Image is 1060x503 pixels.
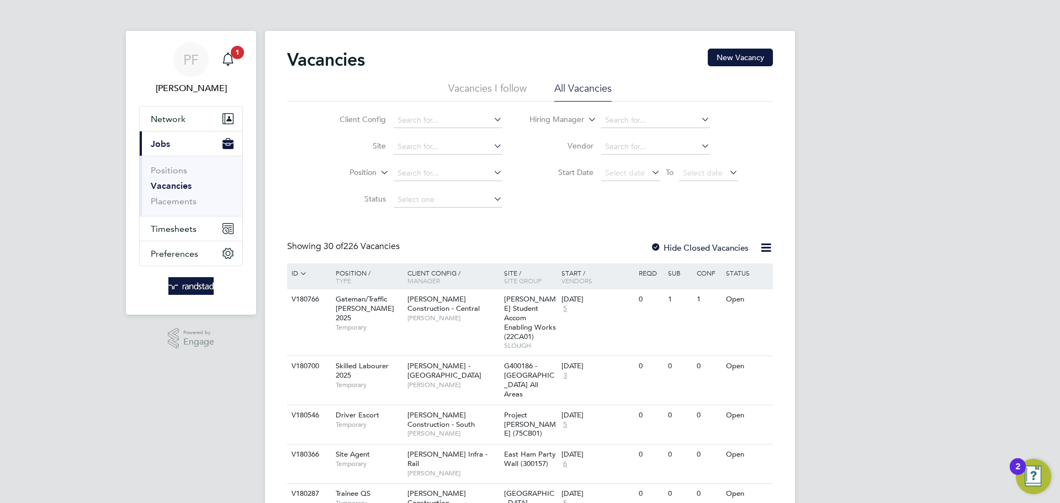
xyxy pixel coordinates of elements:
button: Timesheets [140,216,242,241]
span: 6 [561,459,569,469]
div: Open [723,405,771,426]
span: Skilled Labourer 2025 [336,361,389,380]
a: Powered byEngage [168,328,215,349]
span: Gateman/Traffic [PERSON_NAME] 2025 [336,294,394,322]
span: PF [183,52,199,67]
div: 0 [694,405,723,426]
img: randstad-logo-retina.png [168,277,214,295]
span: 3 [561,371,569,380]
label: Hiring Manager [521,114,584,125]
span: Powered by [183,328,214,337]
a: Positions [151,165,187,176]
input: Select one [394,192,502,208]
div: Open [723,444,771,465]
a: Go to home page [139,277,243,295]
span: East Ham Party Wall (300157) [504,449,556,468]
span: [PERSON_NAME] Student Accom Enabling Works (22CA01) [504,294,556,341]
div: 0 [665,444,694,465]
button: Preferences [140,241,242,266]
div: Open [723,289,771,310]
li: Vacancies I follow [448,82,527,102]
span: 30 of [324,241,343,252]
div: Position / [327,263,405,290]
span: Engage [183,337,214,347]
span: Temporary [336,323,402,332]
span: Trainee QS [336,489,370,498]
span: Preferences [151,248,198,259]
span: [PERSON_NAME] Construction - Central [407,294,480,313]
input: Search for... [601,139,710,155]
span: Driver Escort [336,410,379,420]
label: Client Config [322,114,386,124]
span: Site Group [504,276,542,285]
input: Search for... [394,139,502,155]
span: [PERSON_NAME] - [GEOGRAPHIC_DATA] [407,361,481,380]
div: Start / [559,263,636,290]
span: Site Agent [336,449,370,459]
div: 1 [665,289,694,310]
div: Conf [694,263,723,282]
div: V180766 [289,289,327,310]
span: [PERSON_NAME] [407,314,499,322]
span: Timesheets [151,224,197,234]
div: [DATE] [561,295,633,304]
div: V180546 [289,405,327,426]
label: Site [322,141,386,151]
span: To [662,165,677,179]
div: Site / [501,263,559,290]
label: Hide Closed Vacancies [650,242,749,253]
div: 0 [694,356,723,377]
input: Search for... [601,113,710,128]
span: 1 [231,46,244,59]
div: 0 [665,405,694,426]
nav: Main navigation [126,31,256,315]
div: 0 [636,444,665,465]
div: 0 [636,289,665,310]
span: SLOUGH [504,341,556,350]
button: New Vacancy [708,49,773,66]
div: V180366 [289,444,327,465]
div: Sub [665,263,694,282]
a: Placements [151,196,197,207]
span: Manager [407,276,440,285]
button: Open Resource Center, 2 new notifications [1016,459,1051,494]
span: [PERSON_NAME] Infra - Rail [407,449,487,468]
span: Vendors [561,276,592,285]
div: Reqd [636,263,665,282]
div: 0 [636,405,665,426]
div: [DATE] [561,411,633,420]
span: Network [151,114,185,124]
div: Jobs [140,156,242,216]
div: Showing [287,241,402,252]
button: Jobs [140,131,242,156]
span: 5 [561,420,569,430]
label: Position [313,167,377,178]
span: Project [PERSON_NAME] (75CB01) [504,410,556,438]
span: G400186 - [GEOGRAPHIC_DATA] All Areas [504,361,554,399]
span: Temporary [336,380,402,389]
div: 0 [636,356,665,377]
span: Jobs [151,139,170,149]
span: Temporary [336,420,402,429]
a: 1 [217,42,239,77]
a: Vacancies [151,181,192,191]
span: Select date [605,168,645,178]
input: Search for... [394,113,502,128]
button: Network [140,107,242,131]
span: [PERSON_NAME] [407,429,499,438]
span: [PERSON_NAME] [407,469,499,478]
div: Status [723,263,771,282]
span: Temporary [336,459,402,468]
div: 0 [694,444,723,465]
span: 5 [561,304,569,314]
span: 226 Vacancies [324,241,400,252]
div: [DATE] [561,362,633,371]
h2: Vacancies [287,49,365,71]
span: [PERSON_NAME] [407,380,499,389]
div: [DATE] [561,489,633,499]
div: ID [289,263,327,283]
div: 0 [665,356,694,377]
span: [PERSON_NAME] Construction - South [407,410,475,429]
div: 2 [1015,467,1020,481]
li: All Vacancies [554,82,612,102]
